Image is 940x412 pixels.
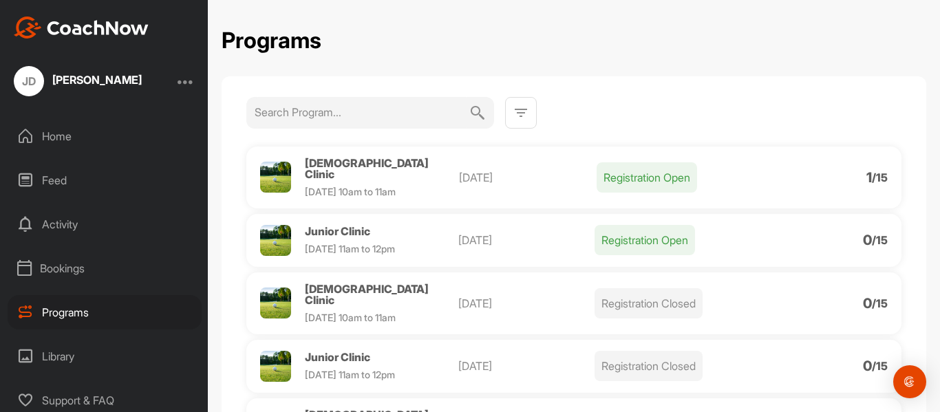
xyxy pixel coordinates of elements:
[595,351,703,381] p: Registration Closed
[597,162,697,193] p: Registration Open
[872,235,888,246] p: / 15
[305,186,396,197] span: [DATE] 10am to 11am
[305,224,370,238] span: Junior Clinic
[260,162,291,193] img: Profile picture
[8,119,202,153] div: Home
[255,97,469,127] input: Search Program...
[458,358,595,374] p: [DATE]
[260,351,291,382] img: Profile picture
[8,163,202,197] div: Feed
[595,225,695,255] p: Registration Open
[305,369,395,380] span: [DATE] 11am to 12pm
[459,169,597,186] p: [DATE]
[8,251,202,285] div: Bookings
[469,97,486,129] img: svg+xml;base64,PHN2ZyB3aWR0aD0iMjQiIGhlaWdodD0iMjQiIHZpZXdCb3g9IjAgMCAyNCAyNCIgZmlsbD0ibm9uZSIgeG...
[8,207,202,241] div: Activity
[863,298,872,309] p: 0
[458,295,595,312] p: [DATE]
[305,243,395,254] span: [DATE] 11am to 12pm
[863,360,872,371] p: 0
[14,66,44,96] div: JD
[595,288,703,318] p: Registration Closed
[260,225,291,256] img: Profile picture
[458,232,595,248] p: [DATE]
[866,172,872,183] p: 1
[222,28,321,54] h2: Programs
[513,105,529,121] img: svg+xml;base64,PHN2ZyB3aWR0aD0iMjQiIGhlaWdodD0iMjQiIHZpZXdCb3g9IjAgMCAyNCAyNCIgZmlsbD0ibm9uZSIgeG...
[305,156,429,181] span: [DEMOGRAPHIC_DATA] Clinic
[260,288,291,318] img: Profile picture
[8,295,202,329] div: Programs
[305,350,370,364] span: Junior Clinic
[52,74,142,85] div: [PERSON_NAME]
[872,172,888,183] p: / 15
[305,282,429,307] span: [DEMOGRAPHIC_DATA] Clinic
[14,17,149,39] img: CoachNow
[893,365,926,398] div: Open Intercom Messenger
[872,298,888,309] p: / 15
[872,360,888,371] p: / 15
[863,235,872,246] p: 0
[305,312,396,323] span: [DATE] 10am to 11am
[8,339,202,373] div: Library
